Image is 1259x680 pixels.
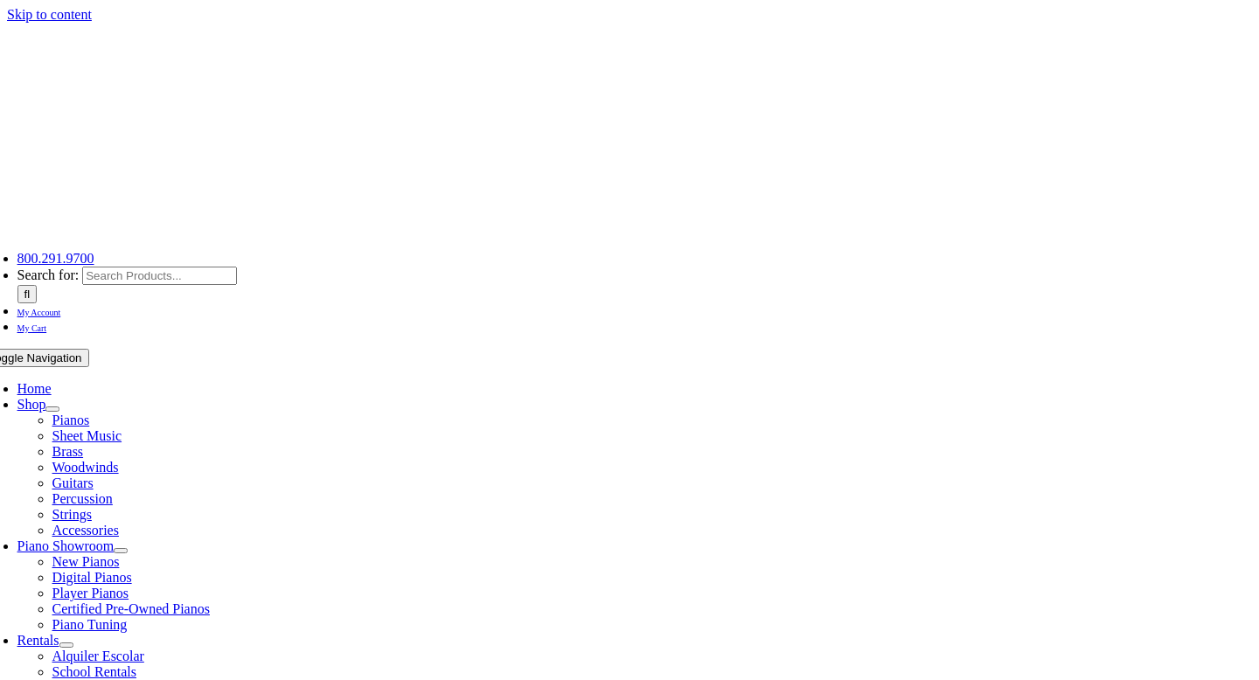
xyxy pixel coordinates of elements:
a: Digital Pianos [52,570,132,585]
a: Certified Pre-Owned Pianos [52,601,210,616]
button: Open submenu of Shop [45,406,59,412]
a: Brass [52,444,84,459]
a: Skip to content [7,7,92,22]
a: Sheet Music [52,428,122,443]
a: Guitars [52,475,94,490]
span: Search for: [17,267,80,282]
a: My Cart [17,319,47,334]
span: My Account [17,308,61,317]
a: Home [17,381,52,396]
span: My Cart [17,323,47,333]
a: 800.291.9700 [17,251,94,266]
a: Shop [17,397,46,412]
a: Pianos [52,413,90,427]
a: Percussion [52,491,113,506]
button: Open submenu of Rentals [59,642,73,648]
a: Alquiler Escolar [52,649,144,663]
a: Player Pianos [52,586,129,600]
input: Search [17,285,38,303]
a: Accessories [52,523,119,538]
a: Piano Showroom [17,538,115,553]
a: Strings [52,507,92,522]
a: My Account [17,303,61,318]
a: Rentals [17,633,59,648]
button: Open submenu of Piano Showroom [114,548,128,553]
input: Search Products... [82,267,237,285]
a: Piano Tuning [52,617,128,632]
a: Woodwinds [52,460,119,475]
a: New Pianos [52,554,120,569]
a: School Rentals [52,664,136,679]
